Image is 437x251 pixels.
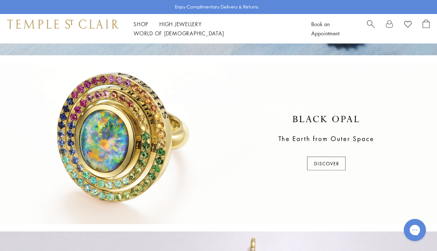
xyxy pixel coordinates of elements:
a: ShopShop [133,20,148,28]
a: High JewelleryHigh Jewellery [159,20,202,28]
a: Open Shopping Bag [423,20,430,38]
a: Book an Appointment [311,20,339,37]
a: View Wishlist [404,20,412,31]
p: Enjoy Complimentary Delivery & Returns [175,3,259,11]
a: World of [DEMOGRAPHIC_DATA]World of [DEMOGRAPHIC_DATA] [133,29,224,37]
nav: Main navigation [133,20,295,38]
a: Search [367,20,375,38]
iframe: Gorgias live chat messenger [400,216,430,244]
img: Temple St. Clair [7,20,119,28]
